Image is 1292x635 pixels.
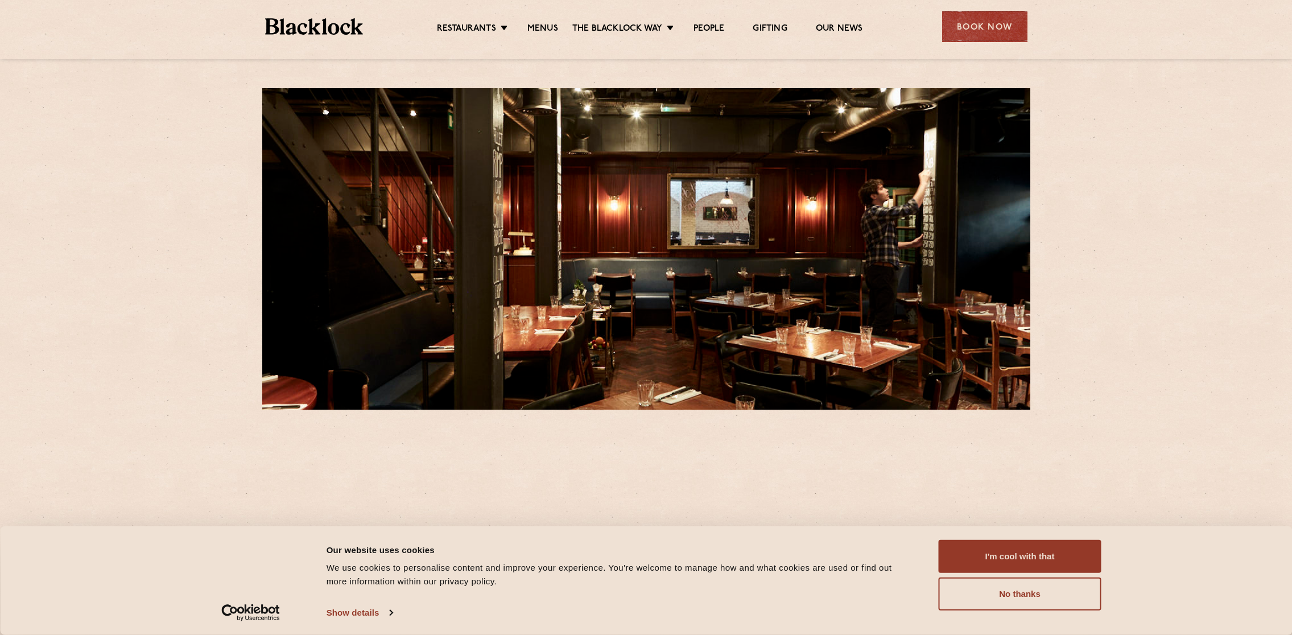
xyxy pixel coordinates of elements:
img: BL_Textured_Logo-footer-cropped.svg [265,18,364,35]
button: I'm cool with that [939,540,1101,573]
button: No thanks [939,578,1101,611]
a: Our News [816,23,863,36]
div: Book Now [942,11,1027,42]
div: Our website uses cookies [327,543,913,556]
a: Restaurants [437,23,496,36]
a: People [694,23,724,36]
a: Gifting [753,23,787,36]
div: We use cookies to personalise content and improve your experience. You're welcome to manage how a... [327,561,913,588]
a: Show details [327,604,393,621]
a: Usercentrics Cookiebot - opens in a new window [201,604,300,621]
a: The Blacklock Way [572,23,662,36]
a: Menus [527,23,558,36]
